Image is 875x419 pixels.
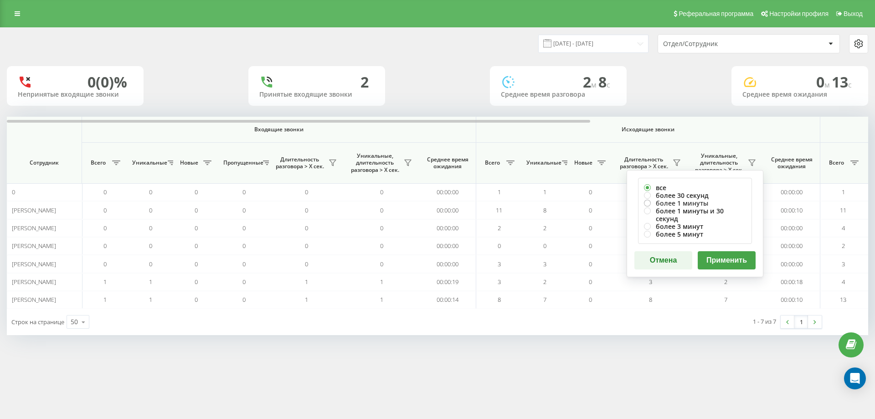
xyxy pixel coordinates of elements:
span: Длительность разговора > Х сек. [618,156,670,170]
span: 0 [589,278,592,286]
span: 0 [589,188,592,196]
span: Всего [481,159,504,166]
span: 0 [242,260,246,268]
span: 0 [195,278,198,286]
span: 1 [543,188,546,196]
span: 0 [195,295,198,304]
span: [PERSON_NAME] [12,278,56,286]
div: Принятые входящие звонки [259,91,374,98]
span: 0 [589,260,592,268]
span: Выход [844,10,863,17]
span: 0 [305,206,308,214]
span: 1 [149,278,152,286]
span: 0 [149,188,152,196]
span: Новые [572,159,595,166]
span: Всего [87,159,109,166]
span: 0 [242,242,246,250]
span: 7 [543,295,546,304]
span: 0 [195,242,198,250]
span: 8 [649,295,652,304]
span: 0 [195,206,198,214]
span: 0 [242,206,246,214]
div: Среднее время ожидания [742,91,857,98]
span: 7 [724,295,727,304]
div: 50 [71,317,78,326]
span: 1 [498,188,501,196]
span: Длительность разговора > Х сек. [273,156,326,170]
span: 0 [195,224,198,232]
span: Уникальные [526,159,559,166]
span: 2 [498,224,501,232]
span: 1 [305,295,308,304]
span: Сотрудник [15,159,74,166]
span: 0 [103,224,107,232]
span: 0 [380,224,383,232]
span: Входящие звонки [106,126,452,133]
span: м [591,80,598,90]
td: 00:00:00 [419,201,476,219]
span: 0 [498,242,501,250]
span: Пропущенные [223,159,260,166]
span: 0 [103,206,107,214]
span: [PERSON_NAME] [12,224,56,232]
span: 8 [543,206,546,214]
span: 11 [496,206,502,214]
span: 0 [589,242,592,250]
span: 2 [543,224,546,232]
span: c [848,80,852,90]
td: 00:00:19 [419,273,476,291]
td: 00:00:00 [763,219,820,237]
span: 0 [816,72,832,92]
span: Реферальная программа [679,10,753,17]
span: 4 [842,278,845,286]
span: 3 [543,260,546,268]
span: 11 [840,206,846,214]
span: Среднее время ожидания [426,156,469,170]
div: Среднее время разговора [501,91,616,98]
span: 0 [305,260,308,268]
span: [PERSON_NAME] [12,295,56,304]
span: 2 [842,242,845,250]
span: 3 [498,278,501,286]
span: 0 [12,188,15,196]
button: Применить [698,251,756,269]
label: более 5 минут [644,230,746,238]
span: 1 [305,278,308,286]
span: 0 [149,224,152,232]
span: 13 [840,295,846,304]
span: 8 [498,295,501,304]
span: 0 [380,206,383,214]
a: 1 [794,316,808,328]
span: 3 [498,260,501,268]
div: 1 - 7 из 7 [753,317,776,326]
span: 4 [842,224,845,232]
span: 0 [589,295,592,304]
td: 00:00:10 [763,201,820,219]
span: 1 [380,278,383,286]
span: 2 [583,72,598,92]
span: 0 [380,188,383,196]
button: Отмена [634,251,692,269]
span: 0 [195,260,198,268]
span: Уникальные, длительность разговора > Х сек. [693,152,745,174]
span: 0 [149,206,152,214]
label: более 30 секунд [644,191,746,199]
span: 3 [842,260,845,268]
span: 13 [832,72,852,92]
span: Настройки профиля [769,10,829,17]
td: 00:00:00 [419,183,476,201]
span: 1 [103,295,107,304]
span: 0 [242,295,246,304]
label: более 1 минуты [644,199,746,207]
span: 0 [589,206,592,214]
td: 00:00:00 [419,219,476,237]
span: 0 [305,242,308,250]
td: 00:00:00 [763,255,820,273]
td: 00:00:18 [763,273,820,291]
td: 00:00:00 [763,183,820,201]
div: 2 [360,73,369,91]
span: Среднее время ожидания [770,156,813,170]
span: Всего [825,159,848,166]
span: 0 [242,224,246,232]
span: 0 [149,260,152,268]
